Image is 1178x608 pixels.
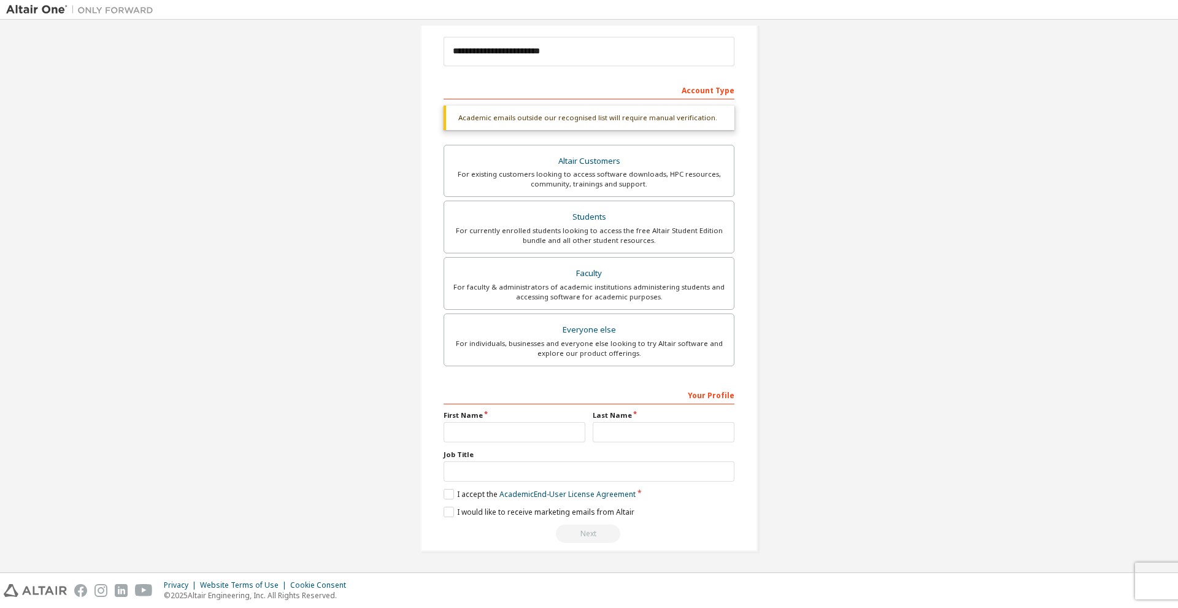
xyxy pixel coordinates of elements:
[499,489,636,499] a: Academic End-User License Agreement
[164,590,353,601] p: © 2025 Altair Engineering, Inc. All Rights Reserved.
[444,450,734,460] label: Job Title
[452,226,726,245] div: For currently enrolled students looking to access the free Altair Student Edition bundle and all ...
[452,169,726,189] div: For existing customers looking to access software downloads, HPC resources, community, trainings ...
[452,153,726,170] div: Altair Customers
[115,584,128,597] img: linkedin.svg
[593,410,734,420] label: Last Name
[6,4,160,16] img: Altair One
[135,584,153,597] img: youtube.svg
[452,321,726,339] div: Everyone else
[444,489,636,499] label: I accept the
[444,385,734,404] div: Your Profile
[74,584,87,597] img: facebook.svg
[452,209,726,226] div: Students
[444,525,734,543] div: Read and acccept EULA to continue
[164,580,200,590] div: Privacy
[452,282,726,302] div: For faculty & administrators of academic institutions administering students and accessing softwa...
[444,507,634,517] label: I would like to receive marketing emails from Altair
[4,584,67,597] img: altair_logo.svg
[200,580,290,590] div: Website Terms of Use
[444,80,734,99] div: Account Type
[444,410,585,420] label: First Name
[452,339,726,358] div: For individuals, businesses and everyone else looking to try Altair software and explore our prod...
[290,580,353,590] div: Cookie Consent
[94,584,107,597] img: instagram.svg
[444,106,734,130] div: Academic emails outside our recognised list will require manual verification.
[452,265,726,282] div: Faculty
